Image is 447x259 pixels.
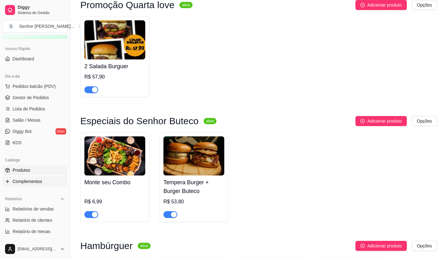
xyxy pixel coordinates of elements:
div: R$ 6,99 [84,198,145,206]
a: Relatórios de vendas [3,204,67,214]
span: plus-circle [360,3,365,7]
a: Dashboard [3,54,67,64]
a: KDS [3,138,67,148]
span: Lista de Pedidos [13,106,45,112]
span: Dashboard [13,56,34,62]
span: Adicionar produto [367,242,402,249]
h4: Tempera Burger + Burger Buteco [163,178,224,196]
span: Pedidos balcão (PDV) [13,83,56,89]
span: Salão / Mesas [13,117,40,123]
span: Diggy Bot [13,128,32,135]
img: product-image [84,20,145,59]
a: Gestor de Pedidos [3,93,67,103]
span: plus-circle [360,119,365,123]
span: Sistema de Gestão [18,10,65,15]
span: Relatórios de vendas [13,206,54,212]
h3: Promoção Quarta love [80,1,174,9]
span: Gestor de Pedidos [13,94,49,101]
div: Senhor [PERSON_NAME] ... [19,23,74,29]
a: Lista de Pedidos [3,104,67,114]
span: Complementos [13,178,42,185]
button: Adicionar produto [355,241,407,251]
span: Opções [417,118,432,124]
a: Salão / Mesas [3,115,67,125]
span: Relatório de clientes [13,217,52,223]
a: Produtos [3,165,67,175]
span: Opções [417,2,432,8]
span: Adicionar produto [367,118,402,124]
button: Pedidos balcão (PDV) [3,81,67,91]
a: Relatório de mesas [3,226,67,236]
h3: Especiais do Senhor Buteco [80,117,199,125]
div: Catálogo [3,155,67,165]
img: product-image [163,136,224,175]
button: Opções [412,116,437,126]
span: plus-circle [360,244,365,248]
div: Acesso Rápido [3,44,67,54]
sup: ativa [179,2,192,8]
h4: 2 Salada Burguer [84,62,145,71]
span: Relatórios [5,196,22,201]
span: KDS [13,140,22,146]
sup: ativa [204,118,216,124]
button: Select a team [3,20,67,33]
a: Relatório de clientes [3,215,67,225]
span: Opções [417,242,432,249]
sup: ativa [138,243,151,249]
h4: Monte seu Combo [84,178,145,187]
a: DiggySistema de Gestão [3,3,67,18]
span: S [8,23,14,29]
span: [EMAIL_ADDRESS][DOMAIN_NAME] [18,246,57,251]
div: R$ 53,80 [163,198,224,206]
span: Diggy [18,5,65,10]
div: Dia a dia [3,71,67,81]
span: Relatório de mesas [13,228,51,235]
a: Diggy Botnovo [3,126,67,136]
span: Produtos [13,167,30,173]
a: Relatório de fidelidadenovo [3,238,67,248]
div: R$ 57,90 [84,73,145,81]
img: product-image [84,136,145,175]
a: Complementos [3,176,67,186]
button: Opções [412,241,437,251]
button: Adicionar produto [355,116,407,126]
button: [EMAIL_ADDRESS][DOMAIN_NAME] [3,241,67,256]
h3: Hambúrguer [80,242,133,250]
span: Adicionar produto [367,2,402,8]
